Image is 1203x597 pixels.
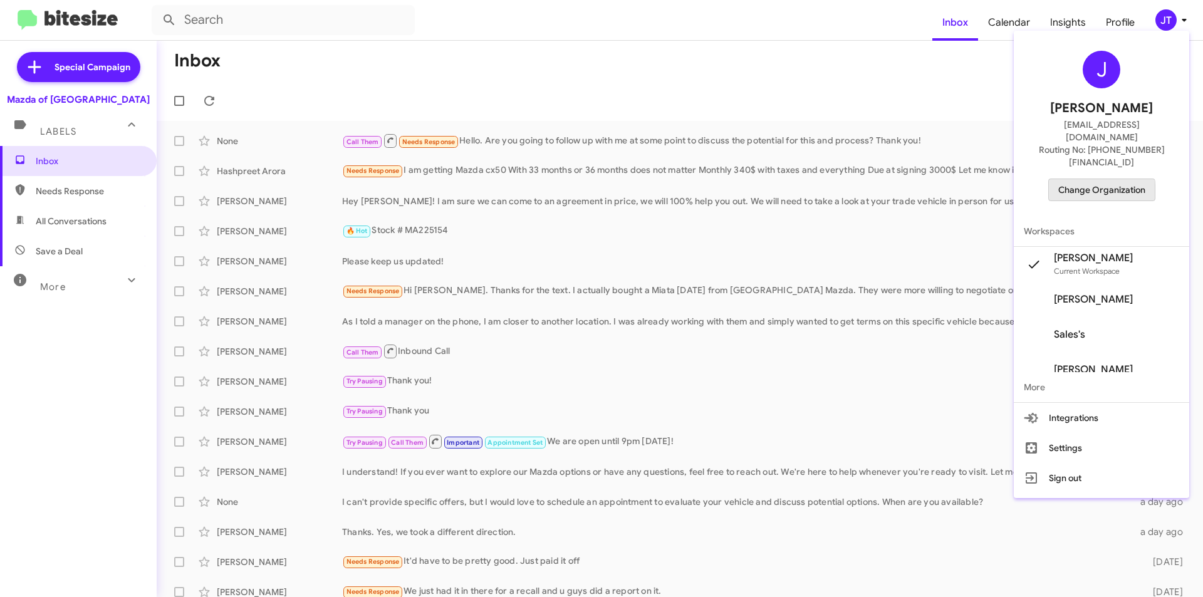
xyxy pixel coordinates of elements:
[1014,372,1189,402] span: More
[1058,179,1145,200] span: Change Organization
[1029,143,1174,169] span: Routing No: [PHONE_NUMBER][FINANCIAL_ID]
[1054,363,1133,376] span: [PERSON_NAME]
[1054,252,1133,264] span: [PERSON_NAME]
[1048,179,1155,201] button: Change Organization
[1014,463,1189,493] button: Sign out
[1014,403,1189,433] button: Integrations
[1050,98,1153,118] span: [PERSON_NAME]
[1029,118,1174,143] span: [EMAIL_ADDRESS][DOMAIN_NAME]
[1083,51,1120,88] div: J
[1014,216,1189,246] span: Workspaces
[1054,293,1133,306] span: [PERSON_NAME]
[1054,328,1085,341] span: Sales's
[1054,266,1120,276] span: Current Workspace
[1014,433,1189,463] button: Settings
